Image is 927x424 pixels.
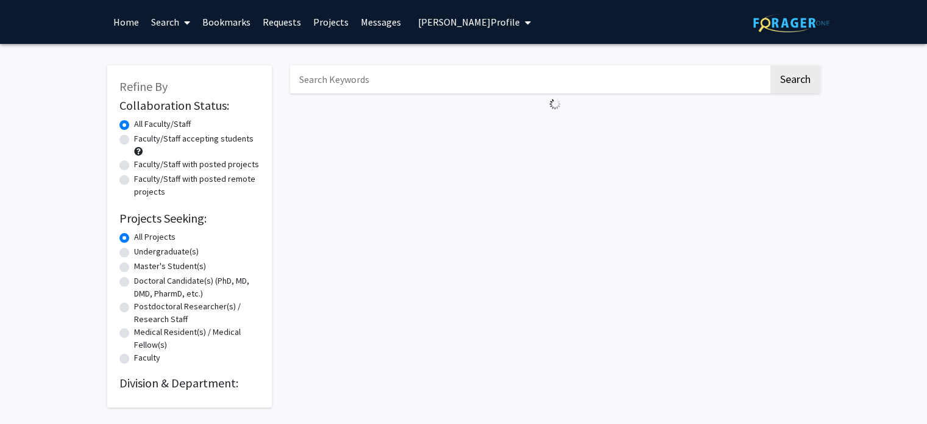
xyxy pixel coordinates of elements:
[145,1,196,43] a: Search
[196,1,257,43] a: Bookmarks
[544,93,566,115] img: Loading
[134,231,176,243] label: All Projects
[134,118,191,131] label: All Faculty/Staff
[134,300,260,326] label: Postdoctoral Researcher(s) / Research Staff
[290,115,820,143] nav: Page navigation
[418,16,520,28] span: [PERSON_NAME] Profile
[875,369,918,415] iframe: Chat
[134,275,260,300] label: Doctoral Candidate(s) (PhD, MD, DMD, PharmD, etc.)
[290,65,769,93] input: Search Keywords
[355,1,407,43] a: Messages
[134,260,206,273] label: Master's Student(s)
[119,376,260,390] h2: Division & Department:
[134,158,259,171] label: Faculty/Staff with posted projects
[107,1,145,43] a: Home
[307,1,355,43] a: Projects
[119,98,260,113] h2: Collaboration Status:
[119,211,260,226] h2: Projects Seeking:
[134,132,254,145] label: Faculty/Staff accepting students
[119,79,168,94] span: Refine By
[134,245,199,258] label: Undergraduate(s)
[257,1,307,43] a: Requests
[134,351,160,364] label: Faculty
[134,326,260,351] label: Medical Resident(s) / Medical Fellow(s)
[753,13,829,32] img: ForagerOne Logo
[770,65,820,93] button: Search
[134,173,260,198] label: Faculty/Staff with posted remote projects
